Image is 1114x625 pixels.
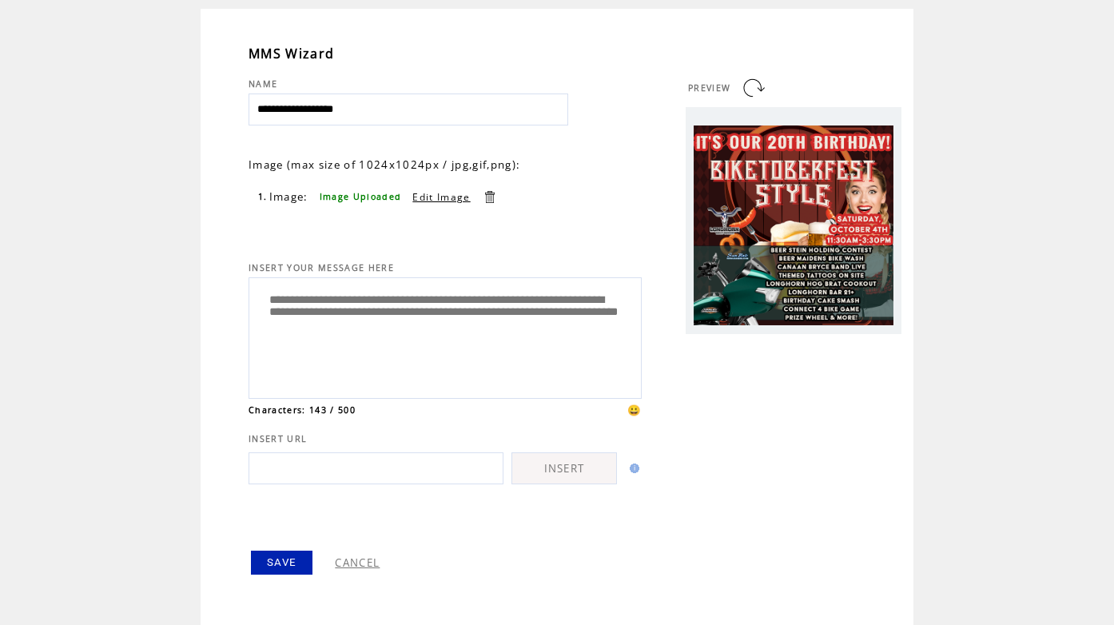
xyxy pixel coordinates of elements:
[627,403,642,417] span: 😀
[249,78,277,90] span: NAME
[269,189,308,204] span: Image:
[249,433,307,444] span: INSERT URL
[249,45,334,62] span: MMS Wizard
[511,452,617,484] a: INSERT
[251,551,312,575] a: SAVE
[482,189,497,205] a: Delete this item
[249,157,520,172] span: Image (max size of 1024x1024px / jpg,gif,png):
[258,191,268,202] span: 1.
[625,464,639,473] img: help.gif
[249,262,394,273] span: INSERT YOUR MESSAGE HERE
[335,555,380,570] a: CANCEL
[412,190,470,204] a: Edit Image
[320,191,402,202] span: Image Uploaded
[249,404,356,416] span: Characters: 143 / 500
[688,82,730,94] span: PREVIEW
